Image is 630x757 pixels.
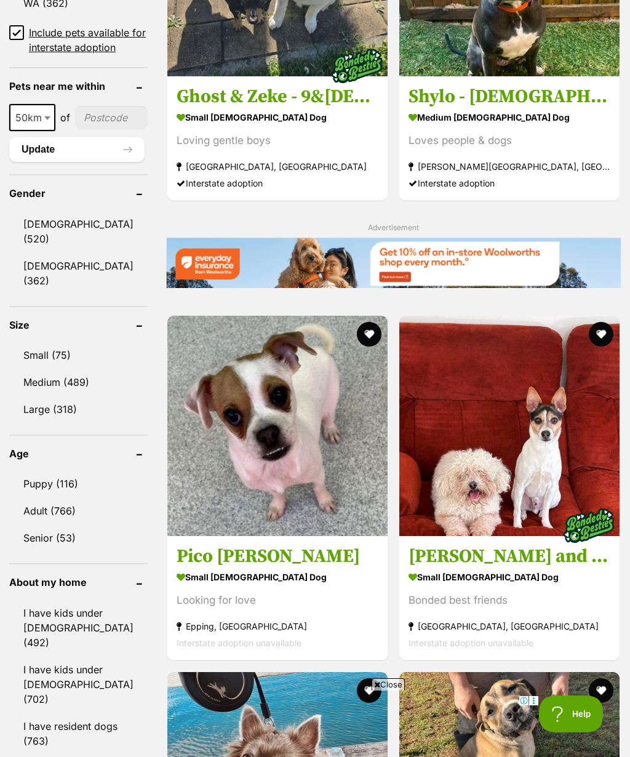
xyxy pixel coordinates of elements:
[9,600,148,655] a: I have kids under [DEMOGRAPHIC_DATA] (492)
[75,106,148,129] input: postcode
[558,495,620,556] img: bonded besties
[372,678,405,691] span: Close
[357,322,381,346] button: favourite
[399,316,620,536] img: Oscar and Lily Tamblyn - Tenterfield Terrier Dog
[177,592,378,609] div: Looking for love
[9,396,148,422] a: Large (318)
[9,369,148,395] a: Medium (489)
[9,81,148,92] header: Pets near me within
[9,104,55,131] span: 50km
[177,638,301,648] span: Interstate adoption unavailable
[177,158,378,175] strong: [GEOGRAPHIC_DATA], [GEOGRAPHIC_DATA]
[10,109,54,126] span: 50km
[166,238,621,288] img: Everyday Insurance promotional banner
[409,592,610,609] div: Bonded best friends
[409,108,610,126] strong: medium [DEMOGRAPHIC_DATA] Dog
[9,525,148,551] a: Senior (53)
[399,535,620,660] a: [PERSON_NAME] and [PERSON_NAME] small [DEMOGRAPHIC_DATA] Dog Bonded best friends [GEOGRAPHIC_DATA...
[409,132,610,149] div: Loves people & dogs
[9,713,148,754] a: I have resident dogs (763)
[9,253,148,294] a: [DEMOGRAPHIC_DATA] (362)
[409,545,610,568] h3: [PERSON_NAME] and [PERSON_NAME]
[589,322,613,346] button: favourite
[9,342,148,368] a: Small (75)
[9,471,148,497] a: Puppy (116)
[9,137,145,162] button: Update
[409,618,610,635] strong: [GEOGRAPHIC_DATA], [GEOGRAPHIC_DATA]
[177,108,378,126] strong: small [DEMOGRAPHIC_DATA] Dog
[409,175,610,191] div: Interstate adoption
[9,577,148,588] header: About my home
[9,188,148,199] header: Gender
[9,448,148,459] header: Age
[9,657,148,712] a: I have kids under [DEMOGRAPHIC_DATA] (702)
[167,535,388,660] a: Pico [PERSON_NAME] small [DEMOGRAPHIC_DATA] Dog Looking for love Epping, [GEOGRAPHIC_DATA] Inters...
[539,695,605,732] iframe: Help Scout Beacon - Open
[177,545,378,568] h3: Pico [PERSON_NAME]
[9,498,148,524] a: Adult (766)
[177,132,378,149] div: Loving gentle boys
[167,76,388,201] a: Ghost & Zeke - 9&[DEMOGRAPHIC_DATA] Spitz & Dachshund small [DEMOGRAPHIC_DATA] Dog Loving gentle ...
[167,316,388,536] img: Pico De Gallo - Chihuahua x Shih Tzu Dog
[399,76,620,201] a: Shylo - [DEMOGRAPHIC_DATA] American Staffy X medium [DEMOGRAPHIC_DATA] Dog Loves people & dogs [P...
[177,85,378,108] h3: Ghost & Zeke - 9&[DEMOGRAPHIC_DATA] Spitz & Dachshund
[589,678,613,703] button: favourite
[409,568,610,586] strong: small [DEMOGRAPHIC_DATA] Dog
[9,211,148,252] a: [DEMOGRAPHIC_DATA] (520)
[9,319,148,330] header: Size
[29,25,148,55] span: Include pets available for interstate adoption
[357,678,381,703] button: favourite
[368,223,419,232] span: Advertisement
[166,238,621,290] a: Everyday Insurance promotional banner
[409,158,610,175] strong: [PERSON_NAME][GEOGRAPHIC_DATA], [GEOGRAPHIC_DATA]
[177,568,378,586] strong: small [DEMOGRAPHIC_DATA] Dog
[91,695,539,751] iframe: Advertisement
[409,85,610,108] h3: Shylo - [DEMOGRAPHIC_DATA] American Staffy X
[60,110,70,125] span: of
[9,25,148,55] a: Include pets available for interstate adoption
[177,618,378,635] strong: Epping, [GEOGRAPHIC_DATA]
[409,638,533,648] span: Interstate adoption unavailable
[326,35,388,97] img: bonded besties
[177,175,378,191] div: Interstate adoption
